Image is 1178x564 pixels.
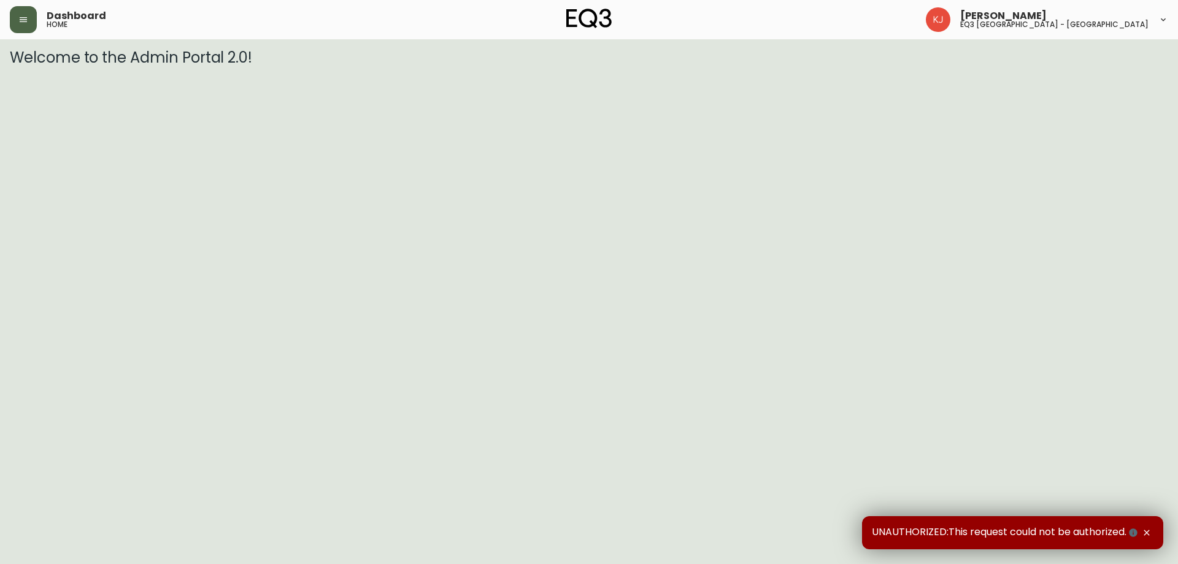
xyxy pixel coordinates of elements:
[47,11,106,21] span: Dashboard
[872,526,1140,539] span: UNAUTHORIZED:This request could not be authorized.
[47,21,67,28] h5: home
[566,9,612,28] img: logo
[10,49,1168,66] h3: Welcome to the Admin Portal 2.0!
[960,21,1149,28] h5: eq3 [GEOGRAPHIC_DATA] - [GEOGRAPHIC_DATA]
[926,7,950,32] img: 24a625d34e264d2520941288c4a55f8e
[960,11,1047,21] span: [PERSON_NAME]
